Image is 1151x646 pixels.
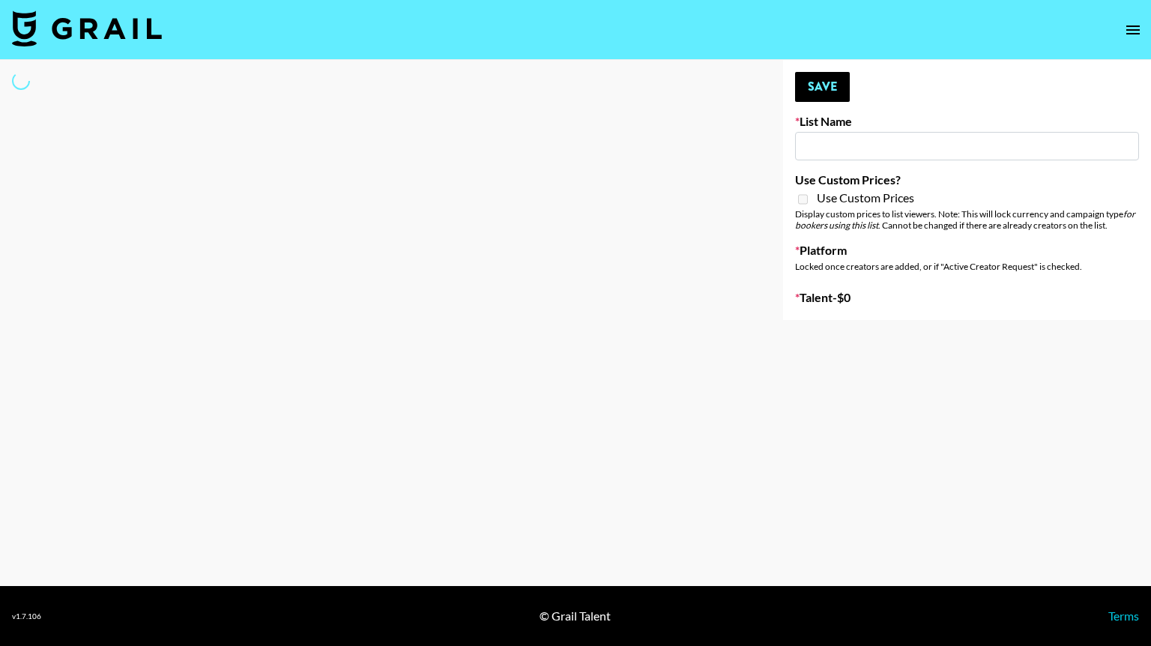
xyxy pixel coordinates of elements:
button: open drawer [1118,15,1148,45]
div: © Grail Talent [540,609,611,624]
a: Terms [1108,609,1139,623]
div: Display custom prices to list viewers. Note: This will lock currency and campaign type . Cannot b... [795,208,1139,231]
span: Use Custom Prices [817,190,914,205]
em: for bookers using this list [795,208,1135,231]
label: Platform [795,243,1139,258]
label: Use Custom Prices? [795,172,1139,187]
label: List Name [795,114,1139,129]
img: Grail Talent [12,10,162,46]
label: Talent - $ 0 [795,290,1139,305]
button: Save [795,72,850,102]
div: Locked once creators are added, or if "Active Creator Request" is checked. [795,261,1139,272]
div: v 1.7.106 [12,612,41,621]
